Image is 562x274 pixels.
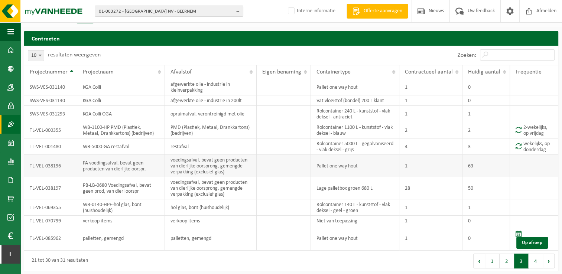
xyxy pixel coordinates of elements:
a: Offerte aanvragen [347,4,408,19]
button: 2 [500,254,514,268]
td: afgewerkte olie - industrie in kleinverpakking [165,79,257,95]
td: Pallet one way hout [311,155,399,177]
td: verkoop items [77,216,165,226]
td: 2 [462,122,510,138]
td: hol glas, bont (huishoudelijk) [165,199,257,216]
label: Interne informatie [286,6,335,17]
td: Pallet one way hout [311,79,399,95]
td: 0 [462,226,510,251]
td: palletten, gemengd [77,226,165,251]
td: TL-VEL-038196 [24,155,77,177]
td: SWS-VES-031293 [24,106,77,122]
td: 1 [399,95,462,106]
td: 3 [462,138,510,155]
span: Containertype [316,69,351,75]
td: TL-VEL-085962 [24,226,77,251]
td: 0 [462,216,510,226]
button: Next [543,254,555,268]
td: PMD (Plastiek, Metaal, Drankkartons) (bedrijven) [165,122,257,138]
td: SWS-VES-031140 [24,79,77,95]
td: WB-0140-HPE-hol glas, bont (huishoudelijk) [77,199,165,216]
span: Contractueel aantal [405,69,453,75]
td: 4 [399,138,462,155]
td: Lage palletbox groen 680 L [311,177,399,199]
td: 63 [462,155,510,177]
button: 01-003272 - [GEOGRAPHIC_DATA] NV - BEERNEM [95,6,243,17]
td: TL-VEL-070799 [24,216,77,226]
span: Eigen benaming [262,69,301,75]
span: 01-003272 - [GEOGRAPHIC_DATA] NV - BEERNEM [99,6,233,17]
td: Niet van toepassing [311,216,399,226]
td: 1 [462,106,510,122]
td: voedingsafval, bevat geen producten van dierlijke oorsprong, gemengde verpakking (exclusief glas) [165,155,257,177]
td: Rolcontainer 1100 L - kunststof - vlak deksel - blauw [311,122,399,138]
td: KGA Colli [77,79,165,95]
h2: Contracten [24,31,558,45]
td: 1 [399,155,462,177]
td: WB-5000-GA restafval [77,138,165,155]
td: 0 [462,95,510,106]
td: Vat vloeistof (bondel) 200 L klant [311,95,399,106]
td: 50 [462,177,510,199]
div: 21 tot 30 van 31 resultaten [28,254,88,268]
label: Zoeken: [458,52,476,58]
td: afgewerkte olie - industrie in 200lt [165,95,257,106]
td: 2-wekelijks, op vrijdag [510,122,558,138]
td: voedingsafval, bevat geen producten van dierlijke oorsprong, gemengde verpakking (exclusief glas) [165,177,257,199]
td: KGA Colli [77,95,165,106]
td: Pallet one way hout [311,226,399,251]
td: Rolcontainer 5000 L - gegalvaniseerd - vlak deksel - grijs [311,138,399,155]
td: 2 [399,122,462,138]
td: 28 [399,177,462,199]
td: palletten, gemengd [165,226,257,251]
button: Previous [473,254,485,268]
td: 0 [462,79,510,95]
td: Rolcontainer 240 L - kunststof - vlak deksel - antraciet [311,106,399,122]
td: 1 [399,226,462,251]
td: TL-VEL-001480 [24,138,77,155]
span: Projectnaam [83,69,114,75]
td: wekelijks, op donderdag [510,138,558,155]
span: Afvalstof [170,69,192,75]
td: 1 [399,216,462,226]
td: WB-1100-HP PMD (Plastiek, Metaal, Drankkartons) (bedrijven) [77,122,165,138]
td: 1 [399,79,462,95]
span: Frequentie [516,69,542,75]
span: 10 [28,50,44,61]
span: Projectnummer [30,69,68,75]
td: TL-VEL-038197 [24,177,77,199]
td: verkoop items [165,216,257,226]
span: Huidig aantal [468,69,500,75]
td: PA voedingsafval, bevat geen producten van dierlijke oorspr, [77,155,165,177]
td: 1 [462,199,510,216]
button: 3 [514,254,529,268]
td: PB-LB-0680 Voedingsafval, bevat geen prod, van dierl oorspr [77,177,165,199]
span: I [7,245,13,264]
td: 1 [399,199,462,216]
td: KGA Colli OGA [77,106,165,122]
td: SWS-VES-031140 [24,95,77,106]
a: Op afroep [516,237,548,249]
td: Rolcontainer 140 L - kunststof - vlak deksel - geel - groen [311,199,399,216]
span: Offerte aanvragen [362,7,404,15]
td: opruimafval, verontreinigd met olie [165,106,257,122]
button: 4 [529,254,543,268]
td: restafval [165,138,257,155]
button: 1 [485,254,500,268]
td: 1 [399,106,462,122]
td: TL-VEL-069355 [24,199,77,216]
td: TL-VEL-000355 [24,122,77,138]
label: resultaten weergeven [48,52,101,58]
